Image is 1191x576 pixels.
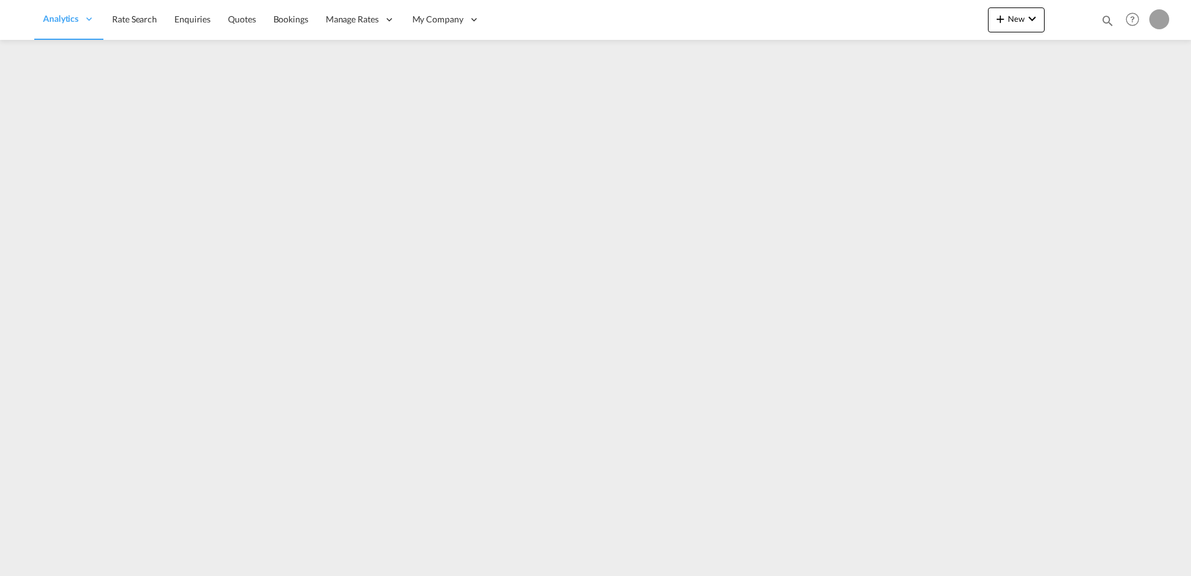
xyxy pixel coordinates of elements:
span: My Company [412,13,463,26]
span: Help [1122,9,1143,30]
button: icon-plus 400-fgNewicon-chevron-down [988,7,1045,32]
span: Manage Rates [326,13,379,26]
span: Bookings [273,14,308,24]
span: Rate Search [112,14,157,24]
span: Analytics [43,12,78,25]
md-icon: icon-plus 400-fg [993,11,1008,26]
md-icon: icon-magnify [1101,14,1114,27]
span: Quotes [228,14,255,24]
div: icon-magnify [1101,14,1114,32]
div: Help [1122,9,1149,31]
span: Enquiries [174,14,211,24]
span: New [993,14,1040,24]
md-icon: icon-chevron-down [1025,11,1040,26]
